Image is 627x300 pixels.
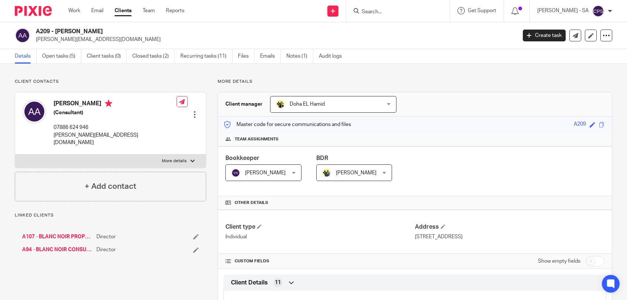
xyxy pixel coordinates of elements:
[36,28,416,35] h2: A209 - [PERSON_NAME]
[96,233,116,241] span: Director
[91,7,103,14] a: Email
[415,223,604,231] h4: Address
[235,200,268,206] span: Other details
[224,121,351,128] p: Master code for secure communications and files
[68,7,80,14] a: Work
[592,5,604,17] img: svg%3E
[85,181,136,192] h4: + Add contact
[574,120,586,129] div: A209
[361,9,427,16] input: Search
[319,49,347,64] a: Audit logs
[54,109,177,116] h5: (Consultant)
[36,36,512,43] p: [PERSON_NAME][EMAIL_ADDRESS][DOMAIN_NAME]
[537,7,589,14] p: [PERSON_NAME] - SA
[336,170,376,175] span: [PERSON_NAME]
[523,30,566,41] a: Create task
[231,168,240,177] img: svg%3E
[15,212,206,218] p: Linked clients
[225,258,415,264] h4: CUSTOM FIELDS
[54,100,177,109] h4: [PERSON_NAME]
[23,100,46,123] img: svg%3E
[276,100,285,109] img: Doha-Starbridge.jpg
[225,233,415,241] p: Individual
[275,279,281,286] span: 11
[415,233,604,241] p: [STREET_ADDRESS]
[260,49,281,64] a: Emails
[245,170,286,175] span: [PERSON_NAME]
[15,49,37,64] a: Details
[15,28,30,43] img: svg%3E
[22,246,93,253] a: A94 - BLANC NOIR CONSULTING LTD
[286,49,313,64] a: Notes (1)
[162,158,187,164] p: More details
[238,49,255,64] a: Files
[54,124,177,131] p: 07886 624 946
[166,7,184,14] a: Reports
[180,49,232,64] a: Recurring tasks (11)
[218,79,612,85] p: More details
[225,100,263,108] h3: Client manager
[22,233,93,241] a: A107 - BLANC NOIR PROPERTIES LTD
[143,7,155,14] a: Team
[42,49,81,64] a: Open tasks (5)
[225,155,259,161] span: Bookkeeper
[235,136,279,142] span: Team assignments
[15,79,206,85] p: Client contacts
[132,49,175,64] a: Closed tasks (2)
[316,155,328,161] span: BDR
[468,8,496,13] span: Get Support
[231,279,268,287] span: Client Details
[15,6,52,16] img: Pixie
[225,223,415,231] h4: Client type
[96,246,116,253] span: Director
[54,132,177,147] p: [PERSON_NAME][EMAIL_ADDRESS][DOMAIN_NAME]
[290,102,325,107] span: Doha EL Hamid
[87,49,127,64] a: Client tasks (0)
[538,258,580,265] label: Show empty fields
[115,7,132,14] a: Clients
[322,168,331,177] img: Dennis-Starbridge.jpg
[105,100,112,107] i: Primary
